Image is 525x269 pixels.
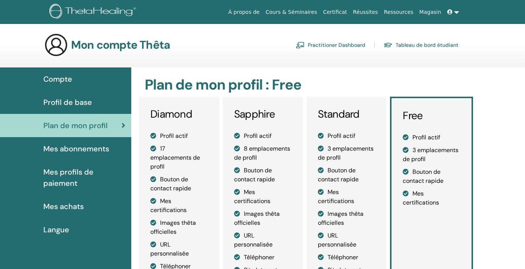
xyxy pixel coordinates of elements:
span: Mes abonnements [43,143,109,154]
li: Bouton de contact rapide [403,167,460,185]
a: Certificat [320,5,350,19]
li: URL personnalisée [234,231,292,249]
li: Téléphoner [234,253,292,262]
li: Mes certifications [403,189,460,207]
span: Profil de base [43,97,92,108]
li: URL personnalisée [150,240,208,258]
li: 3 emplacements de profil [318,144,375,162]
a: À propos de [225,5,263,19]
li: Profil actif [403,133,460,142]
li: Bouton de contact rapide [150,175,208,193]
span: Compte [43,73,72,85]
li: Images thêta officielles [234,209,292,227]
img: generic-user-icon.jpg [44,33,68,57]
img: graduation-cap.svg [384,42,393,48]
img: chalkboard-teacher.svg [296,42,305,48]
li: Bouton de contact rapide [318,166,375,184]
li: Profil actif [150,132,208,140]
li: Images thêta officielles [318,209,375,227]
h3: Free [403,109,460,122]
span: Plan de mon profil [43,120,108,131]
li: Mes certifications [234,188,292,206]
span: Langue [43,224,69,235]
img: logo.png [49,4,139,21]
li: Images thêta officielles [150,218,208,236]
a: Cours & Séminaires [262,5,320,19]
h3: Diamond [150,108,208,121]
li: 8 emplacements de profil [234,144,292,162]
a: Magasin [416,5,444,19]
h3: Mon compte Thêta [71,38,170,52]
span: Mes profils de paiement [43,166,125,189]
a: Practitioner Dashboard [296,39,365,51]
a: Réussites [350,5,381,19]
li: Bouton de contact rapide [234,166,292,184]
span: Mes achats [43,201,84,212]
li: Téléphoner [318,253,375,262]
li: Profil actif [234,132,292,140]
h2: Plan de mon profil : Free [145,76,471,94]
li: Mes certifications [318,188,375,206]
h3: Standard [318,108,375,121]
a: Ressources [381,5,417,19]
li: 17 emplacements de profil [150,144,208,171]
h3: Sapphire [234,108,292,121]
li: Profil actif [318,132,375,140]
a: Tableau de bord étudiant [384,39,458,51]
li: 3 emplacements de profil [403,146,460,164]
li: Mes certifications [150,197,208,215]
li: URL personnalisée [318,231,375,249]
